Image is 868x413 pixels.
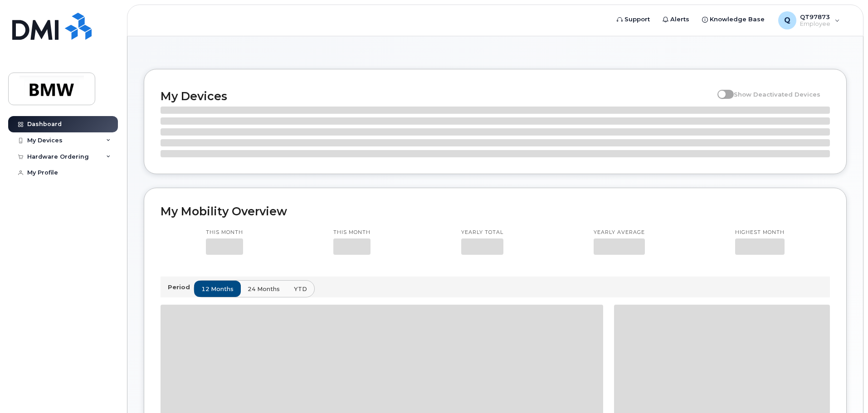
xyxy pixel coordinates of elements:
p: Highest month [735,229,785,236]
span: Show Deactivated Devices [734,91,820,98]
h2: My Devices [161,89,713,103]
span: YTD [294,285,307,293]
p: Period [168,283,194,292]
span: 24 months [248,285,280,293]
h2: My Mobility Overview [161,204,830,218]
input: Show Deactivated Devices [717,86,725,93]
p: This month [206,229,243,236]
p: Yearly total [461,229,503,236]
p: This month [333,229,371,236]
p: Yearly average [594,229,645,236]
